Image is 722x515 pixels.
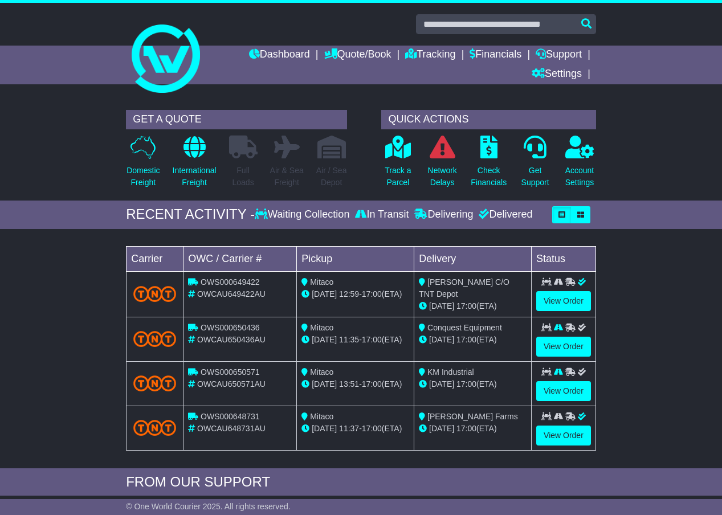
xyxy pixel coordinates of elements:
[173,165,217,189] p: International Freight
[456,301,476,310] span: 17:00
[362,289,382,299] span: 17:00
[470,46,521,65] a: Financials
[427,367,474,377] span: KM Industrial
[310,323,333,332] span: Mitaco
[536,337,591,357] a: View Order
[127,246,183,271] td: Carrier
[126,474,596,491] div: FROM OUR SUPPORT
[312,379,337,389] span: [DATE]
[312,424,337,433] span: [DATE]
[133,286,176,301] img: TNT_Domestic.png
[301,378,409,390] div: - (ETA)
[419,423,527,435] div: (ETA)
[470,135,507,195] a: CheckFinancials
[310,412,333,421] span: Mitaco
[339,289,359,299] span: 12:59
[565,165,594,189] p: Account Settings
[172,135,217,195] a: InternationalFreight
[419,334,527,346] div: (ETA)
[229,165,258,189] p: Full Loads
[201,323,260,332] span: OWS000650436
[536,426,591,445] a: View Order
[565,135,595,195] a: AccountSettings
[133,331,176,346] img: TNT_Domestic.png
[476,209,532,221] div: Delivered
[429,301,454,310] span: [DATE]
[339,379,359,389] span: 13:51
[197,424,266,433] span: OWCAU648731AU
[362,379,382,389] span: 17:00
[419,300,527,312] div: (ETA)
[362,424,382,433] span: 17:00
[471,165,507,189] p: Check Financials
[197,289,266,299] span: OWCAU649422AU
[297,246,414,271] td: Pickup
[301,288,409,300] div: - (ETA)
[310,367,333,377] span: Mitaco
[362,335,382,344] span: 17:00
[427,323,502,332] span: Conquest Equipment
[427,412,518,421] span: [PERSON_NAME] Farms
[405,46,455,65] a: Tracking
[126,206,255,223] div: RECENT ACTIVITY -
[249,46,310,65] a: Dashboard
[536,46,582,65] a: Support
[419,378,527,390] div: (ETA)
[532,246,596,271] td: Status
[532,65,582,84] a: Settings
[201,367,260,377] span: OWS000650571
[301,334,409,346] div: - (ETA)
[456,379,476,389] span: 17:00
[414,246,532,271] td: Delivery
[456,424,476,433] span: 17:00
[310,277,333,287] span: Mitaco
[536,291,591,311] a: View Order
[339,424,359,433] span: 11:37
[316,165,347,189] p: Air / Sea Depot
[126,110,347,129] div: GET A QUOTE
[429,335,454,344] span: [DATE]
[419,277,509,299] span: [PERSON_NAME] C/O TNT Depot
[352,209,411,221] div: In Transit
[126,502,291,511] span: © One World Courier 2025. All rights reserved.
[255,209,352,221] div: Waiting Collection
[429,379,454,389] span: [DATE]
[536,381,591,401] a: View Order
[456,335,476,344] span: 17:00
[411,209,476,221] div: Delivering
[339,335,359,344] span: 11:35
[133,420,176,435] img: TNT_Domestic.png
[133,375,176,391] img: TNT_Domestic.png
[381,110,595,129] div: QUICK ACTIONS
[428,165,457,189] p: Network Delays
[270,165,304,189] p: Air & Sea Freight
[126,135,160,195] a: DomesticFreight
[521,165,549,189] p: Get Support
[312,335,337,344] span: [DATE]
[127,165,160,189] p: Domestic Freight
[384,135,411,195] a: Track aParcel
[197,379,266,389] span: OWCAU650571AU
[301,423,409,435] div: - (ETA)
[312,289,337,299] span: [DATE]
[324,46,391,65] a: Quote/Book
[429,424,454,433] span: [DATE]
[197,335,266,344] span: OWCAU650436AU
[385,165,411,189] p: Track a Parcel
[201,412,260,421] span: OWS000648731
[201,277,260,287] span: OWS000649422
[427,135,458,195] a: NetworkDelays
[183,246,297,271] td: OWC / Carrier #
[521,135,550,195] a: GetSupport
